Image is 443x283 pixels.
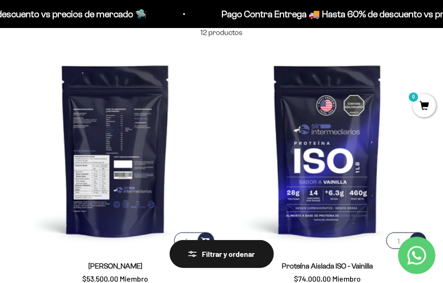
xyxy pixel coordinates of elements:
[83,274,119,283] span: $53.500,00
[15,27,428,39] p: 12 productos
[170,240,274,268] button: Filtrar y ordenar
[294,274,331,283] span: $74.000,00
[408,92,419,103] mark: 0
[333,274,361,283] span: Miembro
[15,50,216,251] img: Proteína Whey - Vainilla
[120,274,149,283] span: Miembro
[413,101,436,112] a: 0
[188,248,255,260] div: Filtrar y ordenar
